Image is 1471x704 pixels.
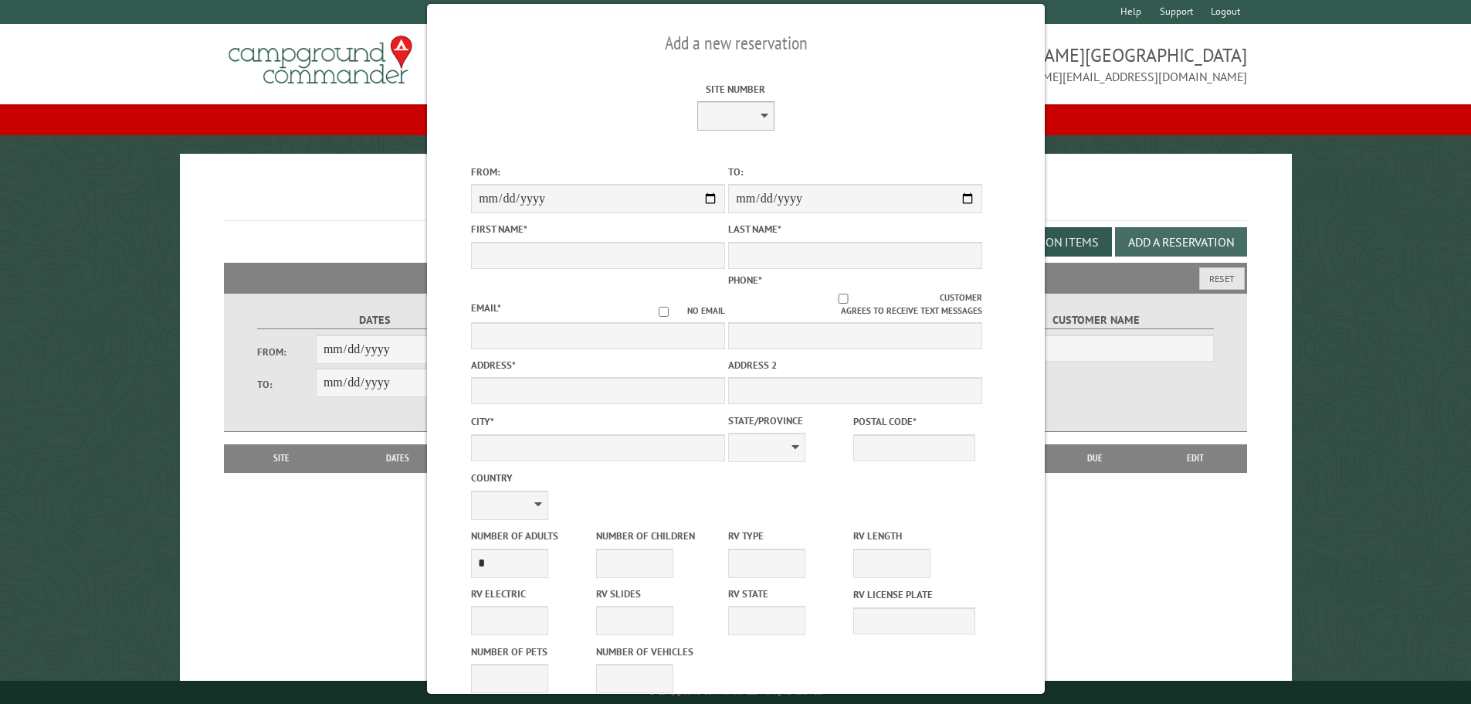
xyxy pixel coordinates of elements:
label: To: [257,377,316,392]
label: From: [471,165,725,179]
button: Edit Add-on Items [979,227,1112,257]
h2: Filters [224,263,1248,292]
label: City [471,414,725,429]
label: To: [728,165,982,179]
label: Site Number [608,82,863,97]
label: Number of Vehicles [596,644,718,659]
label: State/Province [728,413,850,428]
label: Phone [728,274,762,287]
label: RV Electric [471,587,593,601]
img: Campground Commander [224,30,417,90]
button: Reset [1199,267,1245,290]
label: First Name [471,222,725,236]
th: Due [1046,444,1144,472]
h2: Add a new reservation [471,29,1001,58]
label: Customer Name [978,311,1214,329]
label: RV Type [728,529,850,543]
th: Site [232,444,332,472]
h1: Reservations [224,179,1248,221]
label: From: [257,345,316,359]
th: Edit [1144,444,1248,472]
label: Email [471,301,501,315]
label: RV License Plate [853,587,975,602]
label: Country [471,471,725,485]
label: Dates [257,311,493,329]
label: Postal Code [853,414,975,429]
label: RV Length [853,529,975,543]
label: Address 2 [728,358,982,372]
small: © Campground Commander LLC. All rights reserved. [649,687,823,697]
label: Customer agrees to receive text messages [728,291,982,318]
label: Address [471,358,725,372]
label: Number of Adults [471,529,593,543]
label: Number of Children [596,529,718,543]
label: RV Slides [596,587,718,601]
label: Number of Pets [471,644,593,659]
label: No email [640,304,725,318]
label: RV State [728,587,850,601]
button: Add a Reservation [1115,227,1247,257]
label: Last Name [728,222,982,236]
input: Customer agrees to receive text messages [746,294,940,304]
input: No email [640,307,687,317]
th: Dates [332,444,464,472]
